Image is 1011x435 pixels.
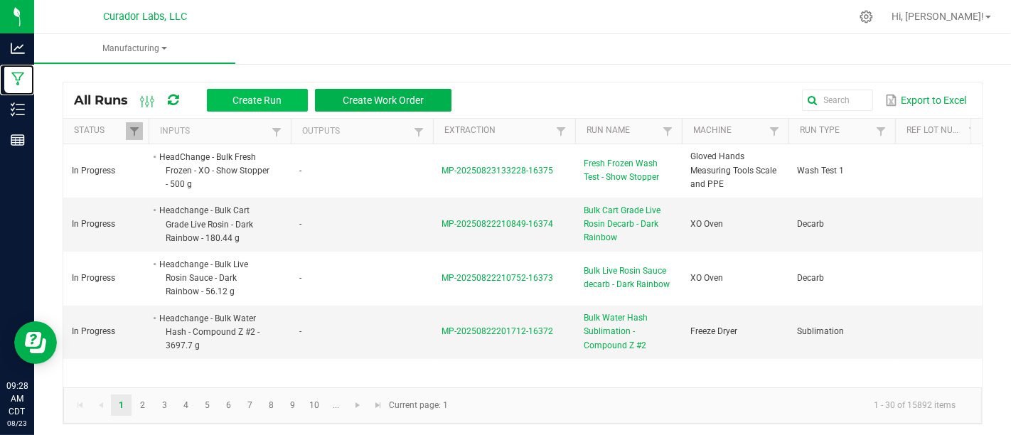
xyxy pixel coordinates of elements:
[800,125,872,136] a: Run TypeSortable
[261,394,282,416] a: Page 8
[690,326,737,336] span: Freeze Dryer
[6,380,28,418] p: 09:28 AM CDT
[197,394,218,416] a: Page 5
[72,273,115,283] span: In Progress
[552,122,569,140] a: Filter
[11,72,25,86] inline-svg: Manufacturing
[906,125,964,136] a: Ref Lot NumberSortable
[103,11,187,23] span: Curador Labs, LLC
[291,144,433,198] td: -
[72,326,115,336] span: In Progress
[659,122,676,140] a: Filter
[587,125,658,136] a: Run NameSortable
[232,95,282,106] span: Create Run
[797,219,824,229] span: Decarb
[154,394,175,416] a: Page 3
[6,418,28,429] p: 08/23
[291,119,433,144] th: Outputs
[797,273,824,283] span: Decarb
[304,394,325,416] a: Page 10
[442,166,553,176] span: MP-20250823133228-16375
[291,198,433,252] td: -
[444,125,552,136] a: ExtractionSortable
[872,122,889,140] a: Filter
[857,10,875,23] div: Manage settings
[797,326,844,336] span: Sublimation
[442,219,553,229] span: MP-20250822210849-16374
[802,90,873,111] input: Search
[157,257,269,299] li: Headchange - Bulk Live Rosin Sauce - Dark Rainbow - 56.12 g
[34,34,235,64] a: Manufacturing
[410,123,427,141] a: Filter
[352,399,363,411] span: Go to the next page
[157,150,269,192] li: HeadChange - Bulk Fresh Frozen - XO - Show Stopper - 500 g
[368,394,389,416] a: Go to the last page
[326,394,346,416] a: Page 11
[373,399,385,411] span: Go to the last page
[74,88,462,112] div: All Runs
[882,88,970,112] button: Export to Excel
[11,133,25,147] inline-svg: Reports
[111,394,132,416] a: Page 1
[72,166,115,176] span: In Progress
[797,166,844,176] span: Wash Test 1
[343,95,424,106] span: Create Work Order
[14,321,57,364] iframe: Resource center
[315,89,451,112] button: Create Work Order
[456,394,967,417] kendo-pager-info: 1 - 30 of 15892 items
[207,89,308,112] button: Create Run
[892,11,984,22] span: Hi, [PERSON_NAME]!
[584,264,673,291] span: Bulk Live Rosin Sauce decarb - Dark Rainbow
[348,394,368,416] a: Go to the next page
[282,394,303,416] a: Page 9
[63,387,982,424] kendo-pager: Current page: 1
[442,273,553,283] span: MP-20250822210752-16373
[965,122,982,140] a: Filter
[34,43,235,55] span: Manufacturing
[11,102,25,117] inline-svg: Inventory
[240,394,260,416] a: Page 7
[766,122,783,140] a: Filter
[690,219,723,229] span: XO Oven
[690,151,776,188] span: Gloved Hands Measuring Tools Scale and PPE
[584,311,673,353] span: Bulk Water Hash Sublimation - Compound Z #2
[693,125,765,136] a: MachineSortable
[690,273,723,283] span: XO Oven
[132,394,153,416] a: Page 2
[584,204,673,245] span: Bulk Cart Grade Live Rosin Decarb - Dark Rainbow
[11,41,25,55] inline-svg: Analytics
[126,122,143,140] a: Filter
[218,394,239,416] a: Page 6
[157,311,269,353] li: Headchange - Bulk Water Hash - Compound Z #2 - 3697.7 g
[74,125,125,136] a: StatusSortable
[176,394,196,416] a: Page 4
[72,219,115,229] span: In Progress
[584,157,673,184] span: Fresh Frozen Wash Test - Show Stopper
[268,123,285,141] a: Filter
[149,119,291,144] th: Inputs
[291,252,433,306] td: -
[291,306,433,360] td: -
[157,203,269,245] li: Headchange - Bulk Cart Grade Live Rosin - Dark Rainbow - 180.44 g
[442,326,553,336] span: MP-20250822201712-16372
